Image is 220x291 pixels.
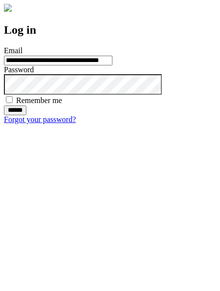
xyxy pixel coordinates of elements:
label: Remember me [16,96,62,104]
img: logo-4e3dc11c47720685a147b03b5a06dd966a58ff35d612b21f08c02c0306f2b779.png [4,4,12,12]
a: Forgot your password? [4,115,76,124]
label: Email [4,46,22,55]
label: Password [4,65,34,74]
h2: Log in [4,23,216,37]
